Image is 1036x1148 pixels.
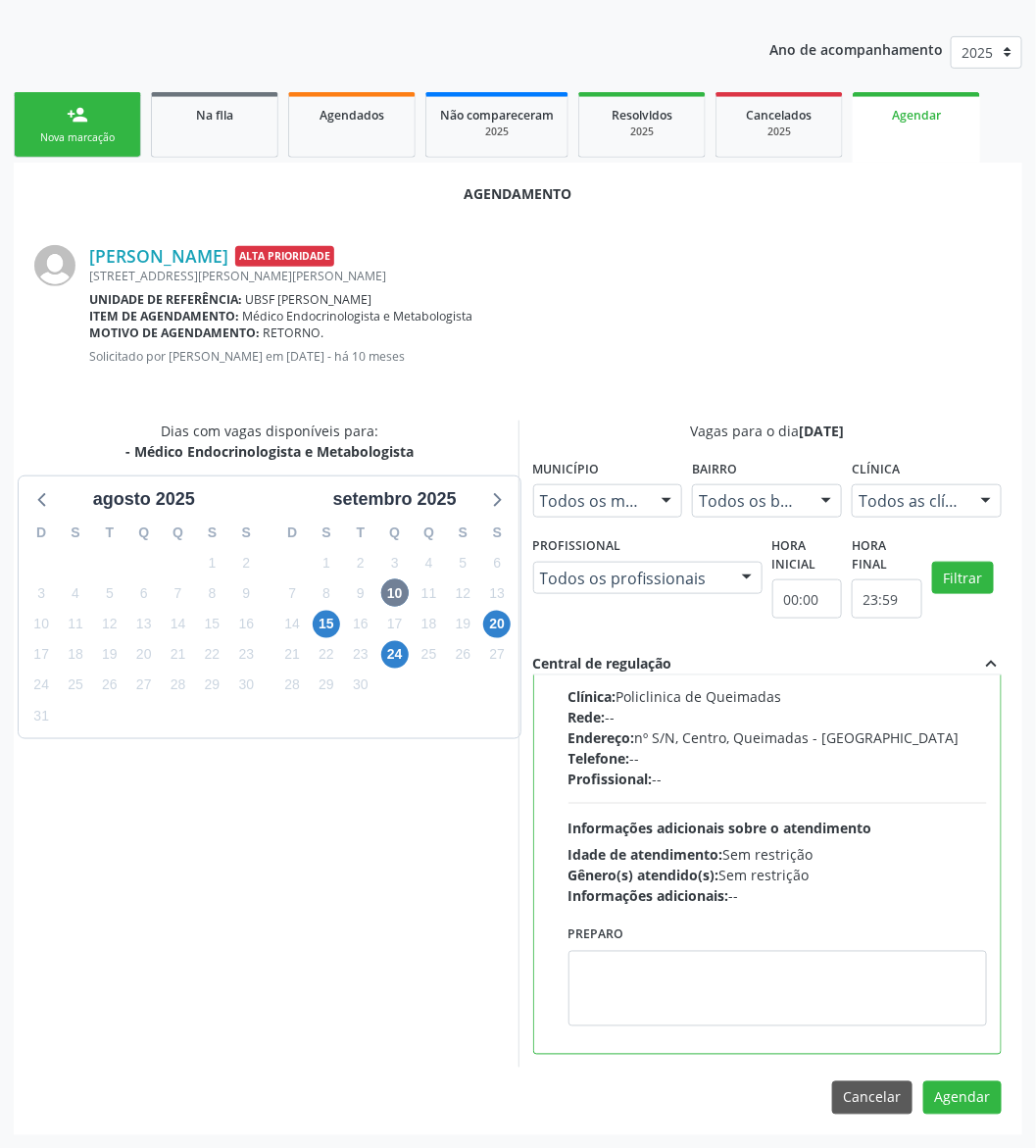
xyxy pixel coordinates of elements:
[243,308,473,324] span: Médico Endocrinologista e Metabologista
[416,579,443,607] span: quinta-feira, 11 de setembro de 2025
[381,549,409,576] span: quarta-feira, 3 de setembro de 2025
[246,291,372,308] span: UBSF [PERSON_NAME]
[264,324,324,341] span: RETORNO.
[568,845,988,866] div: Sem restrição
[449,549,476,576] span: sexta-feira, 5 de setembro de 2025
[96,579,123,607] span: terça-feira, 5 de agosto de 2025
[772,531,842,579] label: Hora inicial
[568,708,606,726] span: Rede:
[62,579,89,607] span: segunda-feira, 4 de agosto de 2025
[568,770,653,788] span: Profissional:
[96,672,123,699] span: terça-feira, 26 de agosto de 2025
[165,579,192,607] span: quinta-feira, 7 de agosto de 2025
[568,846,723,865] span: Idade de atendimento:
[568,866,988,886] div: Sem restrição
[483,549,511,576] span: sábado, 6 de setembro de 2025
[62,672,89,699] span: segunda-feira, 25 de agosto de 2025
[27,672,55,699] span: domingo, 24 de agosto de 2025
[568,686,988,707] div: Policlinica de Queimadas
[130,672,158,699] span: quarta-feira, 27 de agosto de 2025
[483,611,511,638] span: sábado, 20 de setembro de 2025
[730,125,828,139] div: 2025
[198,672,225,699] span: sexta-feira, 29 de agosto de 2025
[923,1081,1002,1115] button: Agendar
[196,107,233,124] span: Na fila
[232,611,260,638] span: sábado, 16 de agosto de 2025
[480,518,515,548] div: S
[347,672,374,699] span: terça-feira, 30 de setembro de 2025
[692,455,737,485] label: Bairro
[62,641,89,669] span: segunda-feira, 18 de agosto de 2025
[593,125,691,139] div: 2025
[852,531,921,579] label: Hora final
[198,611,225,638] span: sexta-feira, 15 de agosto de 2025
[125,421,414,462] div: Dias com vagas disponíveis para:
[278,641,306,669] span: domingo, 21 de setembro de 2025
[859,491,962,511] span: Todos as clínicas
[165,611,192,638] span: quinta-feira, 14 de agosto de 2025
[229,518,264,548] div: S
[416,611,443,638] span: quinta-feira, 18 de setembro de 2025
[416,549,443,576] span: quinta-feira, 4 de setembro de 2025
[533,531,621,562] label: Profissional
[232,549,260,576] span: sábado, 2 de agosto de 2025
[313,579,340,607] span: segunda-feira, 8 de setembro de 2025
[412,518,446,548] div: Q
[568,887,729,906] span: Informações adicionais:
[235,246,334,267] span: Alta Prioridade
[198,549,225,576] span: sexta-feira, 1 de agosto de 2025
[343,518,377,548] div: T
[92,518,126,548] div: T
[278,672,306,699] span: domingo, 28 de setembro de 2025
[852,455,900,485] label: Clínica
[533,653,672,674] div: Central de regulação
[89,268,1002,284] div: [STREET_ADDRESS][PERSON_NAME][PERSON_NAME]
[320,107,384,124] span: Agendados
[313,641,340,669] span: segunda-feira, 22 de setembro de 2025
[446,518,480,548] div: S
[799,422,844,440] span: [DATE]
[540,491,643,511] span: Todos os municípios
[165,672,192,699] span: quinta-feira, 28 de agosto de 2025
[892,107,941,124] span: Agendar
[313,611,340,638] span: segunda-feira, 15 de setembro de 2025
[278,611,306,638] span: domingo, 14 de setembro de 2025
[449,641,476,669] span: sexta-feira, 26 de setembro de 2025
[440,107,554,124] span: Não compareceram
[449,611,476,638] span: sexta-feira, 19 de setembro de 2025
[62,611,89,638] span: segunda-feira, 11 de agosto de 2025
[568,819,872,837] span: Informações adicionais sobre o atendimento
[347,641,374,669] span: terça-feira, 23 de setembro de 2025
[325,486,465,513] div: setembro 2025
[540,569,722,588] span: Todos os profissionais
[27,641,55,669] span: domingo, 17 de agosto de 2025
[533,455,600,485] label: Município
[347,549,374,576] span: terça-feira, 2 de setembro de 2025
[980,653,1002,674] i: expand_less
[568,687,617,706] span: Clínica:
[832,1081,913,1115] button: Cancelar
[130,611,158,638] span: quarta-feira, 13 de agosto de 2025
[130,579,158,607] span: quarta-feira, 6 de agosto de 2025
[27,579,55,607] span: domingo, 3 de agosto de 2025
[568,749,630,768] span: Telefone:
[416,641,443,669] span: quinta-feira, 25 de setembro de 2025
[568,867,719,885] span: Gênero(s) atendido(s):
[130,641,158,669] span: quarta-feira, 20 de agosto de 2025
[568,707,988,727] div: --
[165,641,192,669] span: quinta-feira, 21 de agosto de 2025
[125,441,414,462] div: - Médico Endocrinologista e Metabologista
[699,491,802,511] span: Todos os bairros
[96,641,123,669] span: terça-feira, 19 de agosto de 2025
[381,579,409,607] span: quarta-feira, 10 de setembro de 2025
[278,579,306,607] span: domingo, 7 de setembro de 2025
[747,107,813,124] span: Cancelados
[198,641,225,669] span: sexta-feira, 22 de agosto de 2025
[89,324,260,341] b: Motivo de agendamento:
[85,486,203,513] div: agosto 2025
[533,421,1003,441] div: Vagas para o dia
[770,36,944,61] p: Ano de acompanhamento
[612,107,672,124] span: Resolvidos
[568,728,635,747] span: Endereço:
[568,769,988,789] div: --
